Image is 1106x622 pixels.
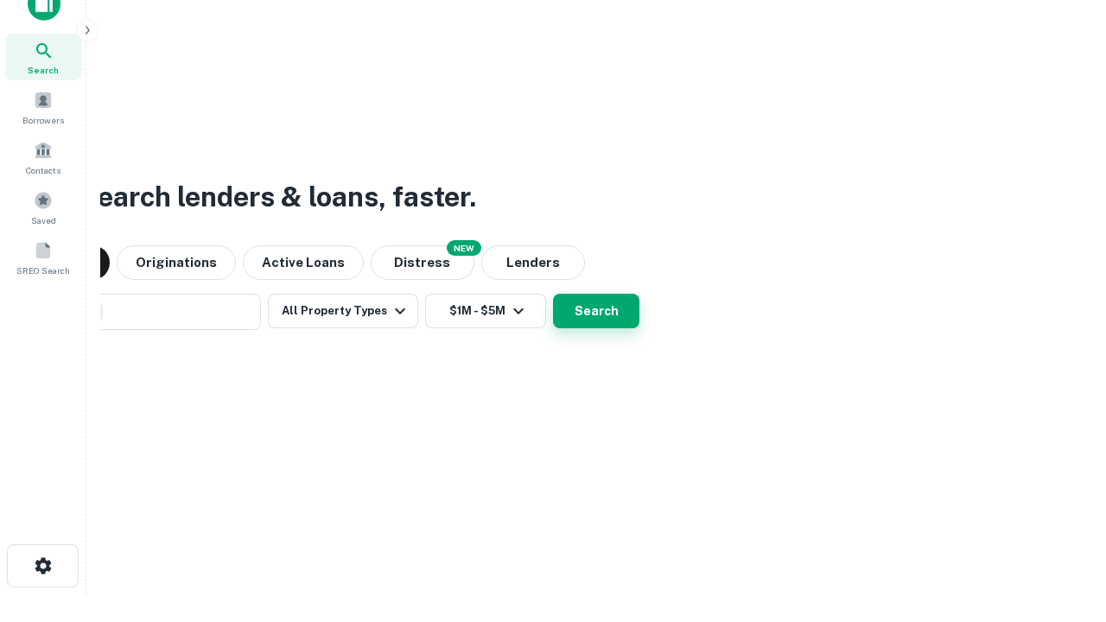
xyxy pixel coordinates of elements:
h3: Search lenders & loans, faster. [79,176,476,218]
button: Search [553,294,639,328]
iframe: Chat Widget [1020,484,1106,567]
button: Originations [117,245,236,280]
span: SREO Search [16,263,70,277]
a: Search [5,34,81,80]
span: Saved [31,213,56,227]
a: Contacts [5,134,81,181]
span: Borrowers [22,113,64,127]
button: Search distressed loans with lien and other non-mortgage details. [371,245,474,280]
button: Active Loans [243,245,364,280]
button: $1M - $5M [425,294,546,328]
button: All Property Types [268,294,418,328]
a: SREO Search [5,234,81,281]
a: Saved [5,184,81,231]
button: Lenders [481,245,585,280]
span: Contacts [26,163,60,177]
a: Borrowers [5,84,81,130]
div: NEW [447,240,481,256]
span: Search [28,63,59,77]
